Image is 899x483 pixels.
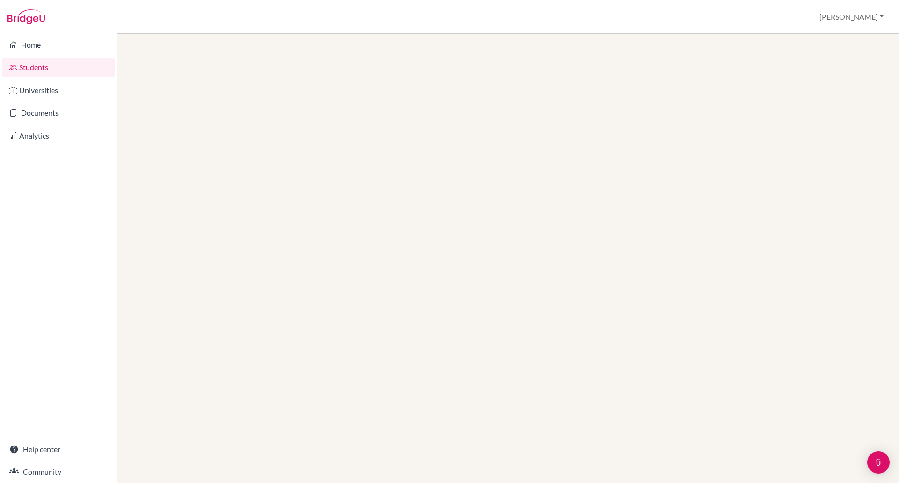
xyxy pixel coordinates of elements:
[2,126,115,145] a: Analytics
[2,81,115,100] a: Universities
[2,36,115,54] a: Home
[2,440,115,459] a: Help center
[815,8,888,26] button: [PERSON_NAME]
[7,9,45,24] img: Bridge-U
[867,451,890,474] div: Open Intercom Messenger
[2,462,115,481] a: Community
[2,103,115,122] a: Documents
[2,58,115,77] a: Students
